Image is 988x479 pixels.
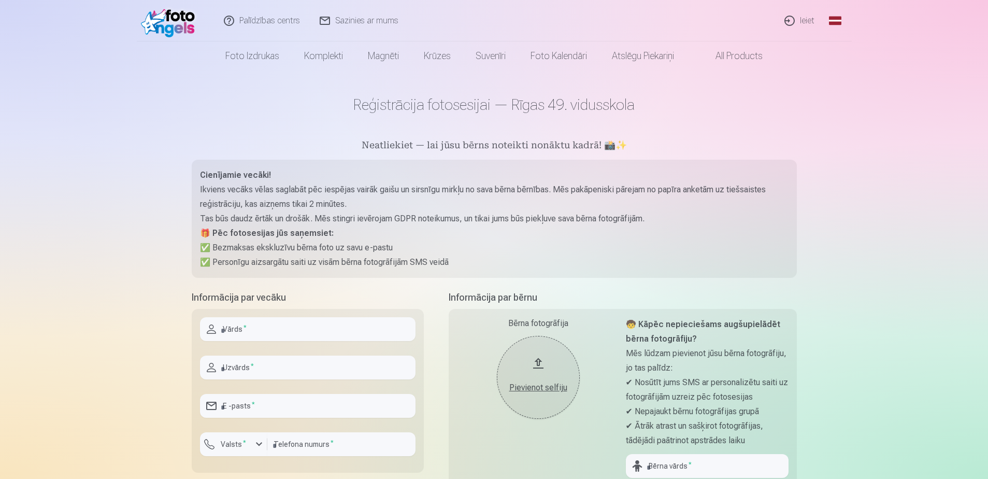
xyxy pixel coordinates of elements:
p: ✅ Bezmaksas ekskluzīvu bērna foto uz savu e-pastu [200,241,789,255]
a: Krūzes [411,41,463,71]
a: Komplekti [292,41,355,71]
strong: 🎁 Pēc fotosesijas jūs saņemsiet: [200,228,334,238]
p: ✔ Nepajaukt bērnu fotogrāfijas grupā [626,404,789,419]
a: Atslēgu piekariņi [599,41,686,71]
a: Foto kalendāri [518,41,599,71]
button: Valsts* [200,432,267,456]
h5: Neatliekiet — lai jūsu bērns noteikti nonāktu kadrā! 📸✨ [192,139,797,153]
div: Pievienot selfiju [507,382,569,394]
button: Pievienot selfiju [497,336,580,419]
a: Foto izdrukas [213,41,292,71]
img: /fa1 [141,4,201,37]
h1: Reģistrācija fotosesijai — Rīgas 49. vidusskola [192,95,797,114]
p: ✔ Nosūtīt jums SMS ar personalizētu saiti uz fotogrāfijām uzreiz pēc fotosesijas [626,375,789,404]
h5: Informācija par vecāku [192,290,424,305]
p: Tas būs daudz ērtāk un drošāk. Mēs stingri ievērojam GDPR noteikumus, un tikai jums būs piekļuve ... [200,212,789,226]
strong: 🧒 Kāpēc nepieciešams augšupielādēt bērna fotogrāfiju? [626,319,780,344]
p: Mēs lūdzam pievienot jūsu bērna fotogrāfiju, jo tas palīdz: [626,346,789,375]
p: ✔ Ātrāk atrast un sašķirot fotogrāfijas, tādējādi paātrinot apstrādes laiku [626,419,789,448]
p: ✅ Personīgu aizsargātu saiti uz visām bērna fotogrāfijām SMS veidā [200,255,789,270]
div: Bērna fotogrāfija [457,317,620,330]
p: Ikviens vecāks vēlas saglabāt pēc iespējas vairāk gaišu un sirsnīgu mirkļu no sava bērna bērnības... [200,182,789,212]
a: All products [686,41,775,71]
a: Suvenīri [463,41,518,71]
strong: Cienījamie vecāki! [200,170,271,180]
h5: Informācija par bērnu [449,290,797,305]
a: Magnēti [355,41,411,71]
label: Valsts [217,439,250,449]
